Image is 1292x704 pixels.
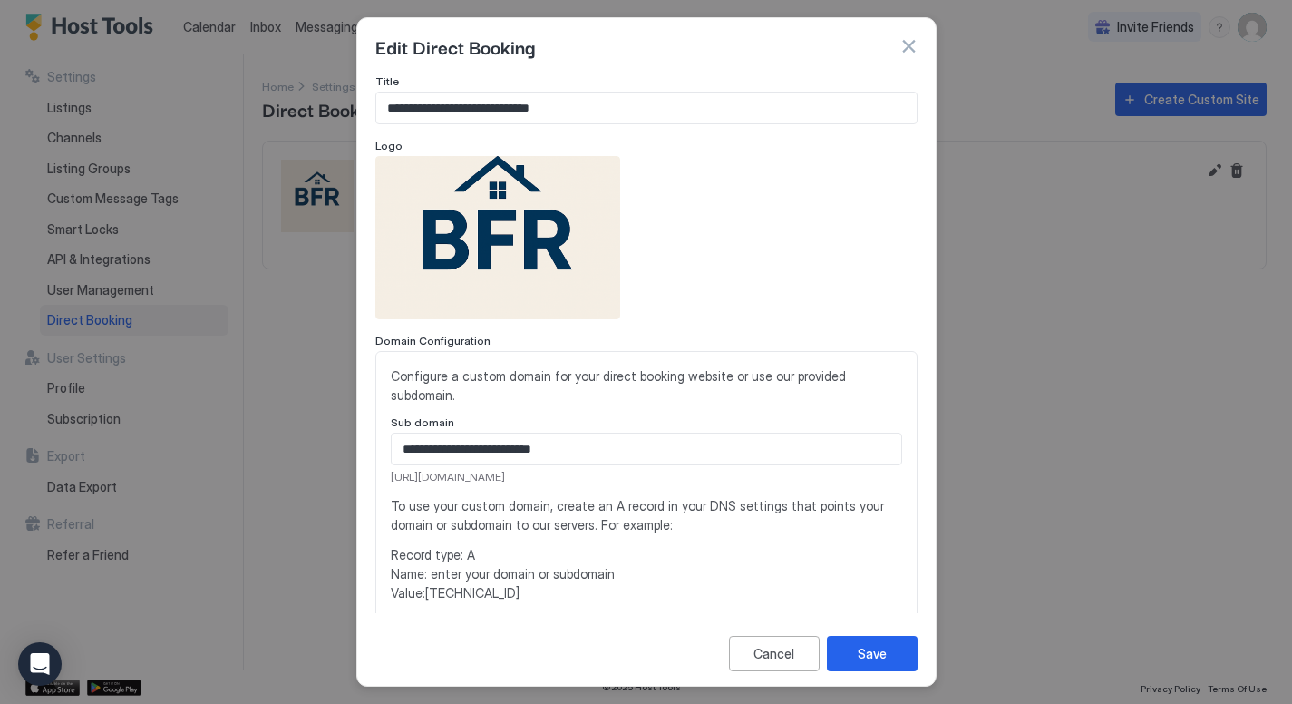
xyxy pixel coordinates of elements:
span: [URL][DOMAIN_NAME] [391,469,902,485]
span: Logo [375,139,403,152]
button: Save [827,636,918,671]
span: Domain Configuration [375,334,491,347]
span: Configure a custom domain for your direct booking website or use our provided subdomain. [391,367,902,405]
span: Sub domain [391,416,454,429]
input: Input Field [392,434,901,464]
button: Cancel [729,636,820,671]
div: Cancel [753,644,794,663]
span: Edit Direct Booking [375,33,535,60]
span: Record type: A Name: enter your domain or subdomain Value: [TECHNICAL_ID] [391,545,902,602]
div: Open Intercom Messenger [18,642,62,686]
span: To use your custom domain, create an A record in your DNS settings that points your domain or sub... [391,496,902,534]
div: Save [858,644,887,663]
input: Input Field [376,93,917,123]
div: View image [375,156,620,319]
span: Title [375,74,399,88]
